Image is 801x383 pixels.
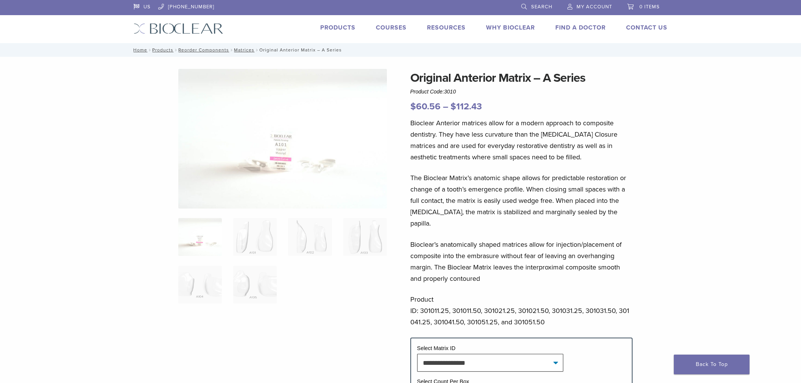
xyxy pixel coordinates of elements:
[178,266,222,304] img: Original Anterior Matrix - A Series - Image 5
[626,24,667,31] a: Contact Us
[288,218,332,256] img: Original Anterior Matrix - A Series - Image 3
[254,48,259,52] span: /
[234,47,254,53] a: Matrices
[376,24,407,31] a: Courses
[320,24,355,31] a: Products
[410,101,416,112] span: $
[147,48,152,52] span: /
[674,355,750,374] a: Back To Top
[178,218,222,256] img: Anterior-Original-A-Series-Matrices-324x324.jpg
[233,218,277,256] img: Original Anterior Matrix - A Series - Image 2
[450,101,482,112] bdi: 112.43
[443,101,448,112] span: –
[410,239,633,284] p: Bioclear’s anatomically shaped matrices allow for injection/placement of composite into the embra...
[531,4,552,10] span: Search
[128,43,673,57] nav: Original Anterior Matrix – A Series
[152,47,173,53] a: Products
[444,89,456,95] span: 3010
[450,101,456,112] span: $
[410,117,633,163] p: Bioclear Anterior matrices allow for a modern approach to composite dentistry. They have less cur...
[178,69,387,209] img: Anterior Original A Series Matrices
[410,172,633,229] p: The Bioclear Matrix’s anatomic shape allows for predictable restoration or change of a tooth’s em...
[639,4,660,10] span: 0 items
[410,101,441,112] bdi: 60.56
[410,69,633,87] h1: Original Anterior Matrix – A Series
[178,47,229,53] a: Reorder Components
[427,24,466,31] a: Resources
[417,345,456,351] label: Select Matrix ID
[134,23,223,34] img: Bioclear
[233,266,277,304] img: Original Anterior Matrix - A Series - Image 6
[410,294,633,328] p: Product ID: 301011.25, 301011.50, 301021.25, 301021.50, 301031.25, 301031.50, 301041.25, 301041.5...
[173,48,178,52] span: /
[229,48,234,52] span: /
[131,47,147,53] a: Home
[410,89,456,95] span: Product Code:
[343,218,387,256] img: Original Anterior Matrix - A Series - Image 4
[555,24,606,31] a: Find A Doctor
[577,4,612,10] span: My Account
[486,24,535,31] a: Why Bioclear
